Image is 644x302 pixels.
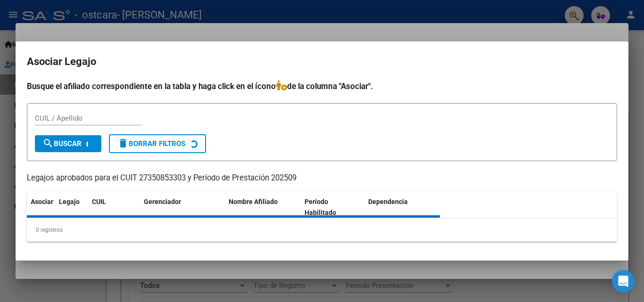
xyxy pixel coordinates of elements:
datatable-header-cell: Dependencia [364,192,440,223]
span: Borrar Filtros [117,139,185,148]
span: Periodo Habilitado [305,198,336,216]
datatable-header-cell: Periodo Habilitado [301,192,364,223]
span: Gerenciador [144,198,181,205]
span: Dependencia [368,198,408,205]
div: Open Intercom Messenger [612,270,635,293]
button: Borrar Filtros [109,134,206,153]
div: 0 registros [27,218,617,242]
h4: Busque el afiliado correspondiente en la tabla y haga click en el ícono de la columna "Asociar". [27,80,617,92]
mat-icon: search [42,138,54,149]
datatable-header-cell: CUIL [88,192,140,223]
span: CUIL [92,198,106,205]
datatable-header-cell: Nombre Afiliado [225,192,301,223]
span: Asociar [31,198,53,205]
h2: Asociar Legajo [27,53,617,71]
datatable-header-cell: Legajo [55,192,88,223]
span: Nombre Afiliado [229,198,278,205]
datatable-header-cell: Gerenciador [140,192,225,223]
mat-icon: delete [117,138,129,149]
button: Buscar [35,135,101,152]
span: Buscar [42,139,82,148]
p: Legajos aprobados para el CUIT 27350853303 y Período de Prestación 202509 [27,172,617,184]
span: Legajo [59,198,80,205]
datatable-header-cell: Asociar [27,192,55,223]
